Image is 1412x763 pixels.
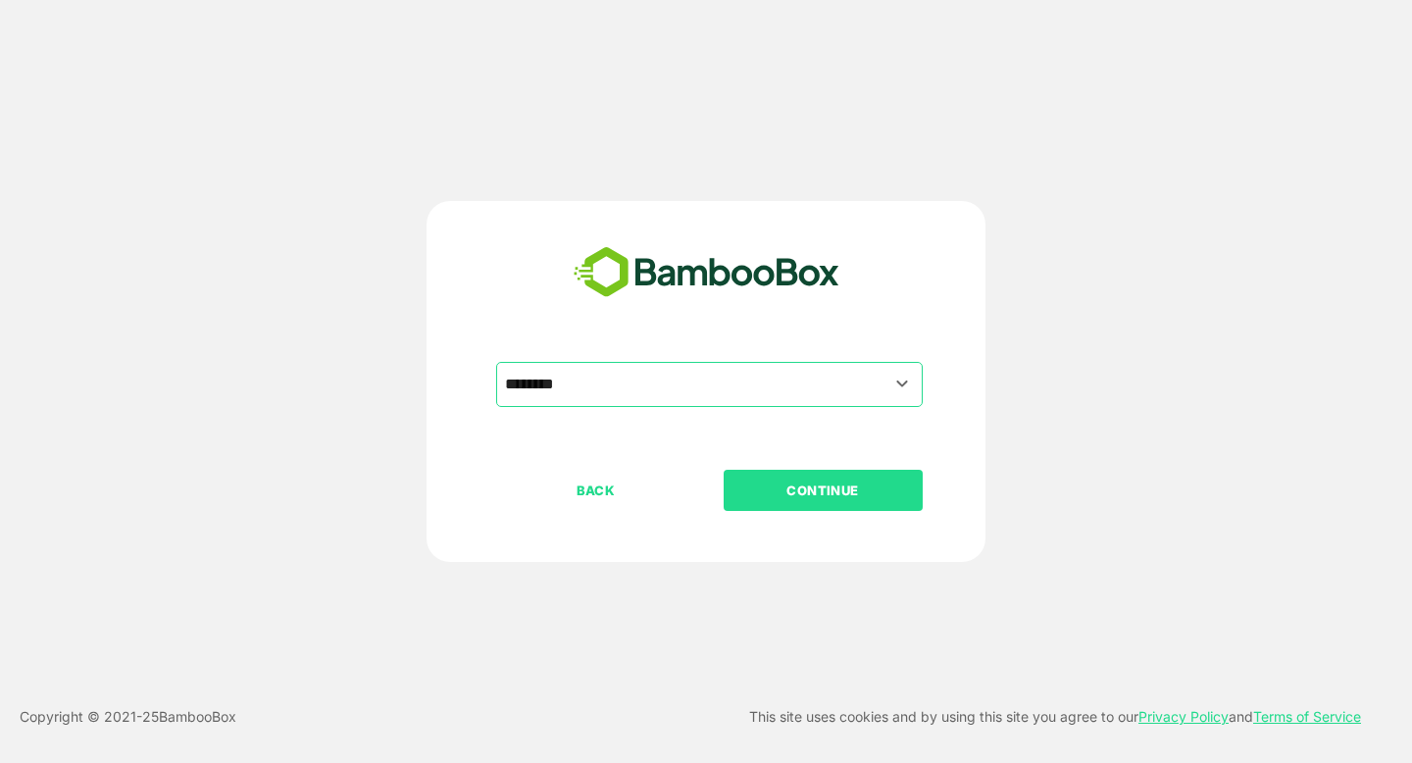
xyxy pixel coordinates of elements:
[1253,708,1361,725] a: Terms of Service
[20,705,236,729] p: Copyright © 2021- 25 BambooBox
[889,371,916,397] button: Open
[1138,708,1229,725] a: Privacy Policy
[498,480,694,501] p: BACK
[749,705,1361,729] p: This site uses cookies and by using this site you agree to our and
[725,480,921,501] p: CONTINUE
[563,240,850,305] img: bamboobox
[496,470,695,511] button: BACK
[724,470,923,511] button: CONTINUE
